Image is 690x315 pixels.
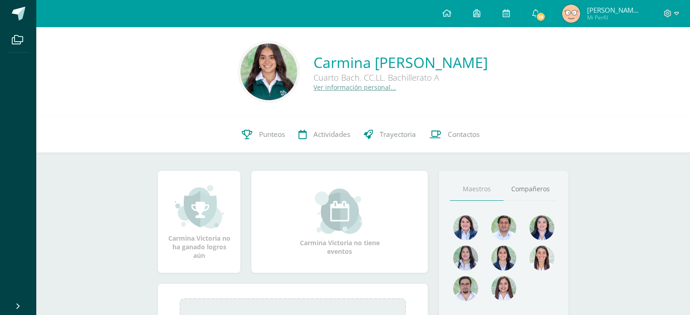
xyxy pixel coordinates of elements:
span: Trayectoria [380,130,416,139]
div: Carmina Victoria no tiene eventos [294,189,385,256]
a: Ver información personal... [313,83,396,92]
img: d03fd280b3815c970a39526cd7fe3189.png [562,5,580,23]
span: Actividades [313,130,350,139]
a: Contactos [423,116,486,153]
img: 1be4a43e63524e8157c558615cd4c825.png [491,276,516,301]
a: Maestros [450,178,504,201]
img: 1934cc27df4ca65fd091d7882280e9dd.png [453,246,478,271]
img: event_small.png [315,189,364,234]
img: d6c203972f3a48aa7a54108351c51e94.png [240,44,297,100]
span: Contactos [448,130,480,139]
img: 1e7bfa517bf798cc96a9d855bf172288.png [491,215,516,240]
a: Actividades [292,116,357,153]
div: Cuarto Bach. CC.LL. Bachillerato A [313,72,488,83]
a: Punteos [235,116,292,153]
span: Punteos [259,130,285,139]
span: 18 [536,12,546,22]
a: Compañeros [504,178,557,201]
span: [PERSON_NAME] Del [PERSON_NAME] [587,5,641,15]
img: 468d0cd9ecfcbce804e3ccd48d13f1ad.png [529,215,554,240]
span: Mi Perfil [587,14,641,21]
img: 4477f7ca9110c21fc6bc39c35d56baaa.png [453,215,478,240]
img: d4e0c534ae446c0d00535d3bb96704e9.png [491,246,516,271]
a: Trayectoria [357,116,423,153]
img: d7e1be39c7a5a7a89cfb5608a6c66141.png [453,276,478,301]
a: Carmina [PERSON_NAME] [313,53,488,72]
div: Carmina Victoria no ha ganado logros aún [167,184,231,260]
img: achievement_small.png [175,184,224,229]
img: 38d188cc98c34aa903096de2d1c9671e.png [529,246,554,271]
